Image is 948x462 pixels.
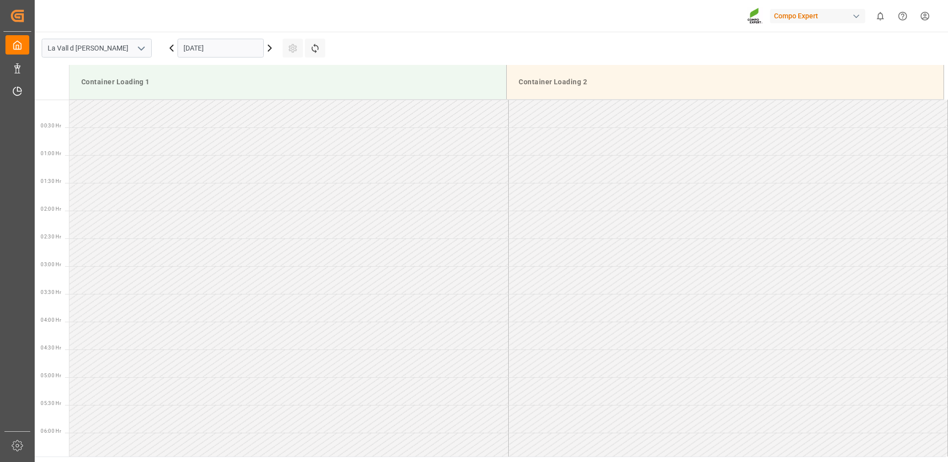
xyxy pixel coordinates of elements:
input: Type to search/select [42,39,152,58]
span: 00:30 Hr [41,123,61,128]
span: 01:00 Hr [41,151,61,156]
span: 05:30 Hr [41,401,61,406]
span: 06:30 Hr [41,456,61,462]
button: show 0 new notifications [869,5,891,27]
span: 03:30 Hr [41,289,61,295]
div: Compo Expert [770,9,865,23]
span: 04:30 Hr [41,345,61,350]
button: open menu [133,41,148,56]
input: DD.MM.YYYY [178,39,264,58]
span: 03:00 Hr [41,262,61,267]
span: 06:00 Hr [41,428,61,434]
span: 04:00 Hr [41,317,61,323]
span: 02:00 Hr [41,206,61,212]
button: Help Center [891,5,914,27]
img: Screenshot%202023-09-29%20at%2010.02.21.png_1712312052.png [747,7,763,25]
span: 05:00 Hr [41,373,61,378]
button: Compo Expert [770,6,869,25]
div: Container Loading 1 [77,73,498,91]
div: Container Loading 2 [515,73,936,91]
span: 02:30 Hr [41,234,61,239]
span: 01:30 Hr [41,178,61,184]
